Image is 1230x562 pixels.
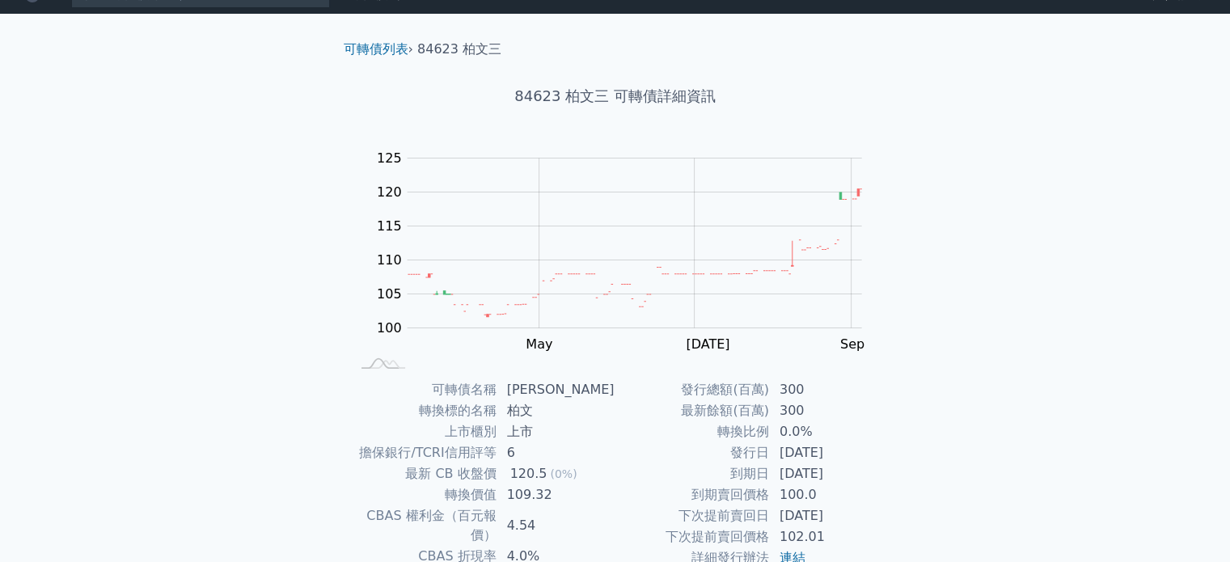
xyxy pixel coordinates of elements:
td: [DATE] [770,463,881,484]
td: [PERSON_NAME] [497,379,615,400]
td: 到期日 [615,463,770,484]
td: 最新餘額(百萬) [615,400,770,421]
a: 可轉債列表 [344,41,408,57]
td: 下次提前賣回日 [615,505,770,526]
td: CBAS 權利金（百元報價） [350,505,497,546]
td: 下次提前賣回價格 [615,526,770,547]
span: (0%) [550,467,577,480]
td: 到期賣回價格 [615,484,770,505]
td: 轉換價值 [350,484,497,505]
tspan: 110 [377,252,402,268]
td: 發行總額(百萬) [615,379,770,400]
div: 120.5 [507,464,551,484]
td: 發行日 [615,442,770,463]
tspan: 105 [377,286,402,302]
td: 300 [770,400,881,421]
td: 上市櫃別 [350,421,497,442]
g: Chart [368,150,886,352]
td: 102.01 [770,526,881,547]
tspan: 120 [377,184,402,200]
td: 最新 CB 收盤價 [350,463,497,484]
td: 轉換標的名稱 [350,400,497,421]
td: 柏文 [497,400,615,421]
tspan: 100 [377,320,402,336]
tspan: [DATE] [686,336,729,352]
td: 轉換比例 [615,421,770,442]
iframe: Chat Widget [1149,484,1230,562]
td: 可轉債名稱 [350,379,497,400]
td: 109.32 [497,484,615,505]
td: 上市 [497,421,615,442]
div: 聊天小工具 [1149,484,1230,562]
h1: 84623 柏文三 可轉債詳細資訊 [331,85,900,108]
td: 擔保銀行/TCRI信用評等 [350,442,497,463]
td: 0.0% [770,421,881,442]
tspan: Sep [840,336,864,352]
td: [DATE] [770,442,881,463]
td: 6 [497,442,615,463]
tspan: 125 [377,150,402,166]
li: › [344,40,413,59]
tspan: 115 [377,218,402,234]
td: 300 [770,379,881,400]
td: [DATE] [770,505,881,526]
tspan: May [526,336,552,352]
li: 84623 柏文三 [417,40,501,59]
td: 100.0 [770,484,881,505]
td: 4.54 [497,505,615,546]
